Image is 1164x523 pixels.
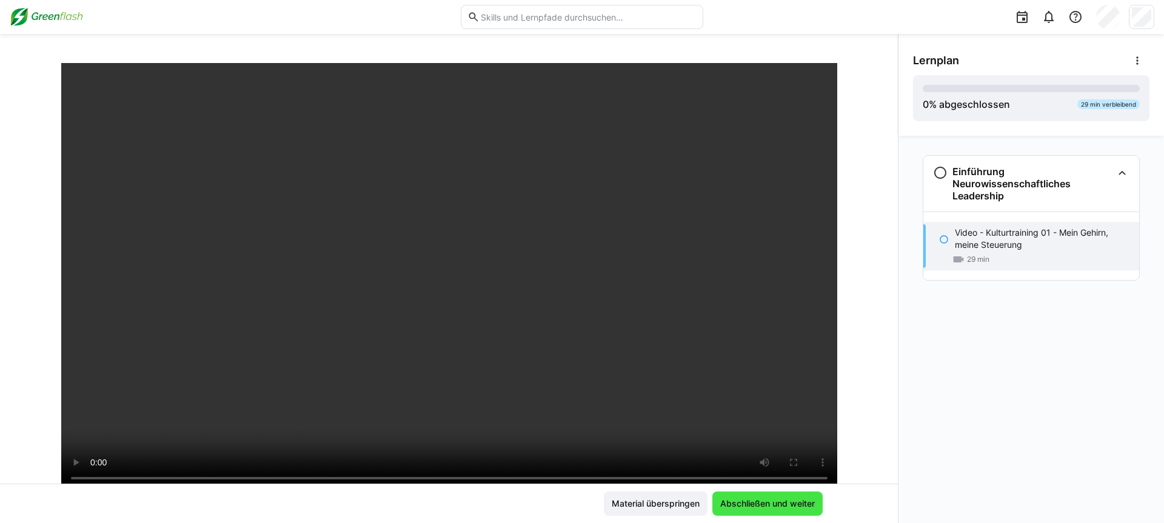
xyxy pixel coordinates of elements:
input: Skills und Lernpfade durchsuchen… [480,12,697,22]
span: Abschließen und weiter [718,498,817,510]
span: Lernplan [913,54,959,67]
span: 0 [923,98,929,110]
div: 29 min verbleibend [1077,99,1140,109]
span: Material überspringen [610,498,701,510]
p: Video - Kulturtraining 01 - Mein Gehirn, meine Steuerung [955,227,1129,251]
button: Material überspringen [604,491,707,516]
div: % abgeschlossen [923,97,1010,112]
button: Abschließen und weiter [712,491,823,516]
span: 29 min [967,255,989,264]
h3: Einführung Neurowissenschaftliches Leadership [952,165,1112,202]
